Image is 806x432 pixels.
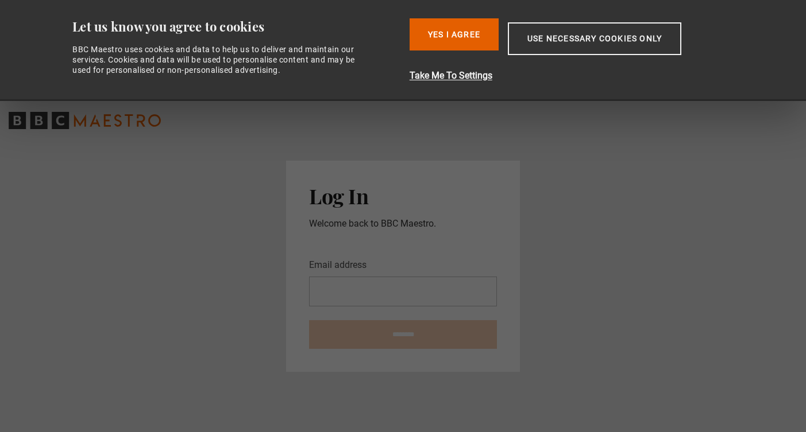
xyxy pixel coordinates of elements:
[309,217,497,231] p: Welcome back to BBC Maestro.
[9,112,161,129] svg: BBC Maestro
[72,18,400,35] div: Let us know you agree to cookies
[72,44,368,76] div: BBC Maestro uses cookies and data to help us to deliver and maintain our services. Cookies and da...
[309,258,367,272] label: Email address
[309,184,497,208] h2: Log In
[410,69,742,83] button: Take Me To Settings
[410,18,499,50] button: Yes I Agree
[508,22,681,55] button: Use necessary cookies only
